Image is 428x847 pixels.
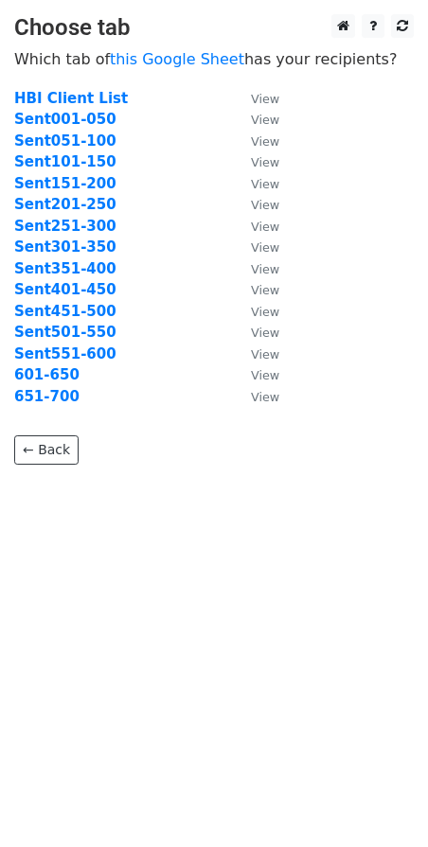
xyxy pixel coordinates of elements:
[14,132,116,150] a: Sent051-100
[232,388,279,405] a: View
[14,218,116,235] a: Sent251-300
[251,262,279,276] small: View
[232,218,279,235] a: View
[14,303,116,320] a: Sent451-500
[251,220,279,234] small: View
[14,435,79,465] a: ← Back
[251,198,279,212] small: View
[232,324,279,341] a: View
[14,388,80,405] a: 651-700
[251,177,279,191] small: View
[251,390,279,404] small: View
[14,111,116,128] a: Sent001-050
[14,14,414,42] h3: Choose tab
[251,240,279,255] small: View
[14,366,80,383] a: 601-650
[14,49,414,69] p: Which tab of has your recipients?
[251,113,279,127] small: View
[232,366,279,383] a: View
[232,175,279,192] a: View
[251,155,279,169] small: View
[110,50,244,68] a: this Google Sheet
[232,132,279,150] a: View
[232,281,279,298] a: View
[251,92,279,106] small: View
[14,175,116,192] a: Sent151-200
[232,345,279,362] a: View
[14,90,128,107] a: HBI Client List
[251,326,279,340] small: View
[14,238,116,256] a: Sent301-350
[251,347,279,362] small: View
[14,345,116,362] a: Sent551-600
[251,134,279,149] small: View
[14,153,116,170] a: Sent101-150
[232,196,279,213] a: View
[14,281,116,298] a: Sent401-450
[232,153,279,170] a: View
[251,305,279,319] small: View
[232,260,279,277] a: View
[251,283,279,297] small: View
[14,324,116,341] a: Sent501-550
[232,90,279,107] a: View
[232,238,279,256] a: View
[232,111,279,128] a: View
[14,260,116,277] a: Sent351-400
[251,368,279,382] small: View
[232,303,279,320] a: View
[14,196,116,213] a: Sent201-250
